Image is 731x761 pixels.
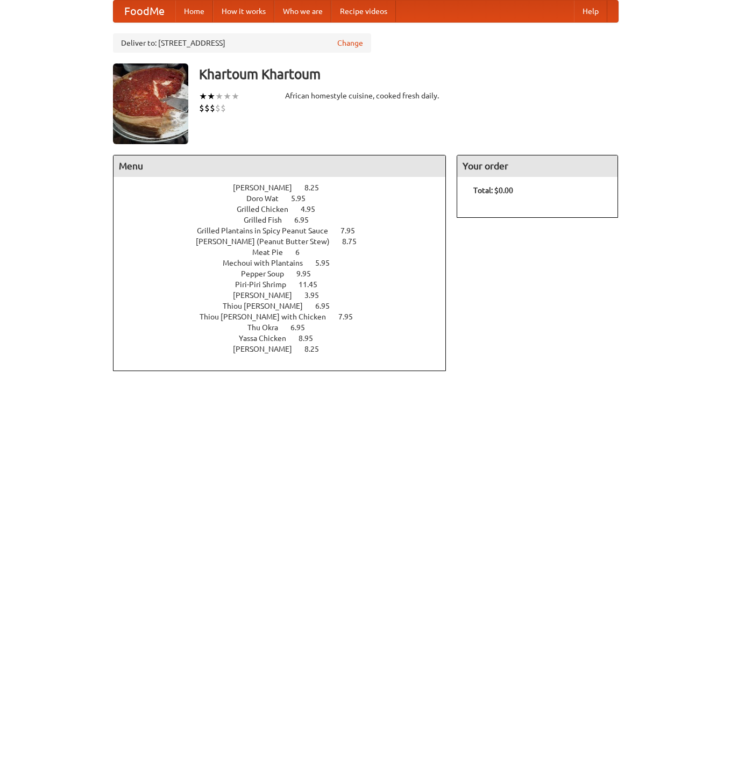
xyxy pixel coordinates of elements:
span: Thiou [PERSON_NAME] with Chicken [200,312,337,321]
h3: Khartoum Khartoum [199,63,619,85]
li: ★ [231,90,239,102]
span: 3.95 [304,291,330,300]
a: Help [574,1,607,22]
a: Grilled Plantains in Spicy Peanut Sauce 7.95 [197,226,375,235]
span: Mechoui with Plantains [223,259,314,267]
span: 8.95 [299,334,324,343]
span: Grilled Fish [244,216,293,224]
span: 7.95 [338,312,364,321]
span: 7.95 [340,226,366,235]
span: 6.95 [290,323,316,332]
h4: Your order [457,155,618,177]
h4: Menu [113,155,446,177]
span: 9.95 [296,269,322,278]
span: 8.75 [342,237,367,246]
a: Piri-Piri Shrimp 11.45 [235,280,337,289]
a: Home [175,1,213,22]
span: 11.45 [299,280,328,289]
a: Mechoui with Plantains 5.95 [223,259,350,267]
a: How it works [213,1,274,22]
a: Meat Pie 6 [252,248,320,257]
span: 6 [295,248,310,257]
span: Piri-Piri Shrimp [235,280,297,289]
a: Thiou [PERSON_NAME] with Chicken 7.95 [200,312,373,321]
a: Grilled Fish 6.95 [244,216,329,224]
span: [PERSON_NAME] (Peanut Butter Stew) [196,237,340,246]
span: [PERSON_NAME] [233,291,303,300]
span: Yassa Chicken [239,334,297,343]
a: Doro Wat 5.95 [246,194,325,203]
a: [PERSON_NAME] 8.25 [233,183,339,192]
span: Thiou [PERSON_NAME] [223,302,314,310]
span: 8.25 [304,345,330,353]
a: Pepper Soup 9.95 [241,269,331,278]
span: [PERSON_NAME] [233,183,303,192]
li: ★ [223,90,231,102]
li: ★ [215,90,223,102]
span: 5.95 [315,259,340,267]
li: $ [221,102,226,114]
a: Yassa Chicken 8.95 [239,334,333,343]
div: African homestyle cuisine, cooked fresh daily. [285,90,446,101]
span: Thu Okra [247,323,289,332]
a: Thiou [PERSON_NAME] 6.95 [223,302,350,310]
a: Thu Okra 6.95 [247,323,325,332]
span: 4.95 [301,205,326,214]
a: [PERSON_NAME] 8.25 [233,345,339,353]
a: FoodMe [113,1,175,22]
span: Doro Wat [246,194,289,203]
li: ★ [199,90,207,102]
li: ★ [207,90,215,102]
li: $ [215,102,221,114]
div: Deliver to: [STREET_ADDRESS] [113,33,371,53]
li: $ [204,102,210,114]
a: Who we are [274,1,331,22]
li: $ [210,102,215,114]
span: 6.95 [315,302,340,310]
span: 6.95 [294,216,320,224]
a: [PERSON_NAME] (Peanut Butter Stew) 8.75 [196,237,377,246]
span: Pepper Soup [241,269,295,278]
span: 8.25 [304,183,330,192]
li: $ [199,102,204,114]
span: Grilled Plantains in Spicy Peanut Sauce [197,226,339,235]
span: 5.95 [291,194,316,203]
a: [PERSON_NAME] 3.95 [233,291,339,300]
span: Meat Pie [252,248,294,257]
a: Recipe videos [331,1,396,22]
b: Total: $0.00 [473,186,513,195]
a: Grilled Chicken 4.95 [237,205,335,214]
img: angular.jpg [113,63,188,144]
span: Grilled Chicken [237,205,299,214]
a: Change [337,38,363,48]
span: [PERSON_NAME] [233,345,303,353]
